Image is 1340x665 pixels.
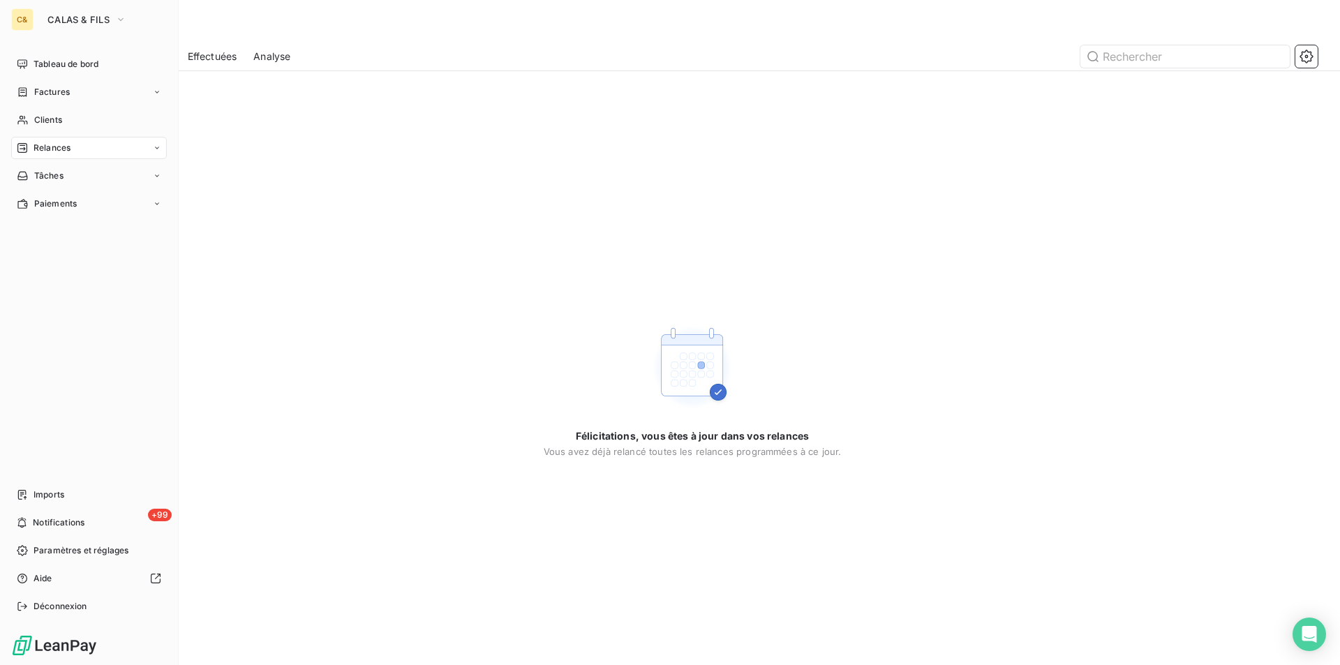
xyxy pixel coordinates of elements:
span: Tableau de bord [33,58,98,70]
span: Analyse [253,50,290,63]
span: Aide [33,572,52,585]
a: Aide [11,567,167,590]
span: Paiements [34,197,77,210]
input: Rechercher [1080,45,1290,68]
span: Effectuées [188,50,237,63]
span: CALAS & FILS [47,14,110,25]
span: Factures [34,86,70,98]
div: Open Intercom Messenger [1293,618,1326,651]
span: Notifications [33,516,84,529]
img: Empty state [648,323,737,412]
span: Félicitations, vous êtes à jour dans vos relances [576,429,809,443]
span: Clients [34,114,62,126]
span: Imports [33,488,64,501]
span: +99 [148,509,172,521]
span: Déconnexion [33,600,87,613]
span: Relances [33,142,70,154]
div: C& [11,8,33,31]
span: Vous avez déjà relancé toutes les relances programmées à ce jour. [544,446,842,457]
span: Paramètres et réglages [33,544,128,557]
span: Tâches [34,170,64,182]
img: Logo LeanPay [11,634,98,657]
